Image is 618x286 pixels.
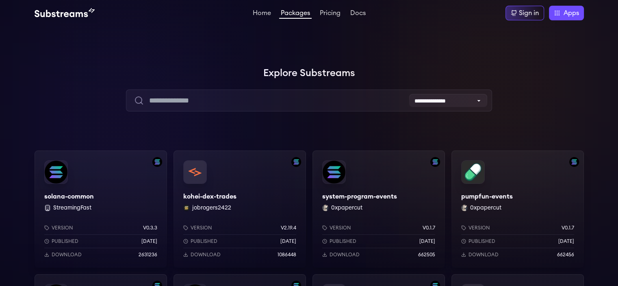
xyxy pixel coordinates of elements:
p: 662456 [557,251,574,258]
div: Sign in [519,8,539,18]
p: v0.1.7 [423,225,435,231]
p: Download [330,251,360,258]
img: Substream's logo [35,8,95,18]
p: 662505 [418,251,435,258]
p: [DATE] [280,238,296,245]
p: Version [468,225,490,231]
p: Published [191,238,217,245]
p: Version [191,225,212,231]
span: Apps [564,8,579,18]
a: Packages [279,10,312,19]
a: Sign in [505,6,544,20]
a: Filter by solana networksystem-program-eventssystem-program-events0xpapercut 0xpapercutVersionv0.... [312,151,445,268]
a: Docs [349,10,367,18]
a: Home [251,10,273,18]
p: [DATE] [558,238,574,245]
button: 0xpapercut [331,204,362,212]
p: [DATE] [419,238,435,245]
p: Version [330,225,351,231]
img: Filter by solana network [291,157,301,167]
p: 1086448 [278,251,296,258]
button: 0xpapercut [470,204,501,212]
p: 2631236 [139,251,157,258]
p: v2.19.4 [281,225,296,231]
h1: Explore Substreams [35,65,584,81]
p: Download [191,251,221,258]
p: v0.1.7 [562,225,574,231]
p: v0.3.3 [143,225,157,231]
a: Pricing [318,10,342,18]
p: Download [468,251,499,258]
p: [DATE] [141,238,157,245]
p: Published [52,238,78,245]
a: Filter by solana networksolana-commonsolana-common StreamingFastVersionv0.3.3Published[DATE]Downl... [35,151,167,268]
p: Version [52,225,73,231]
img: Filter by solana network [569,157,579,167]
img: Filter by solana network [152,157,162,167]
a: Filter by solana networkpumpfun-eventspumpfun-events0xpapercut 0xpapercutVersionv0.1.7Published[D... [451,151,584,268]
p: Published [330,238,356,245]
a: Filter by solana networkkohei-dex-tradeskohei-dex-tradesjobrogers2422 jobrogers2422Versionv2.19.4... [173,151,306,268]
button: jobrogers2422 [192,204,231,212]
img: Filter by solana network [430,157,440,167]
p: Download [52,251,82,258]
button: StreamingFast [53,204,91,212]
p: Published [468,238,495,245]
